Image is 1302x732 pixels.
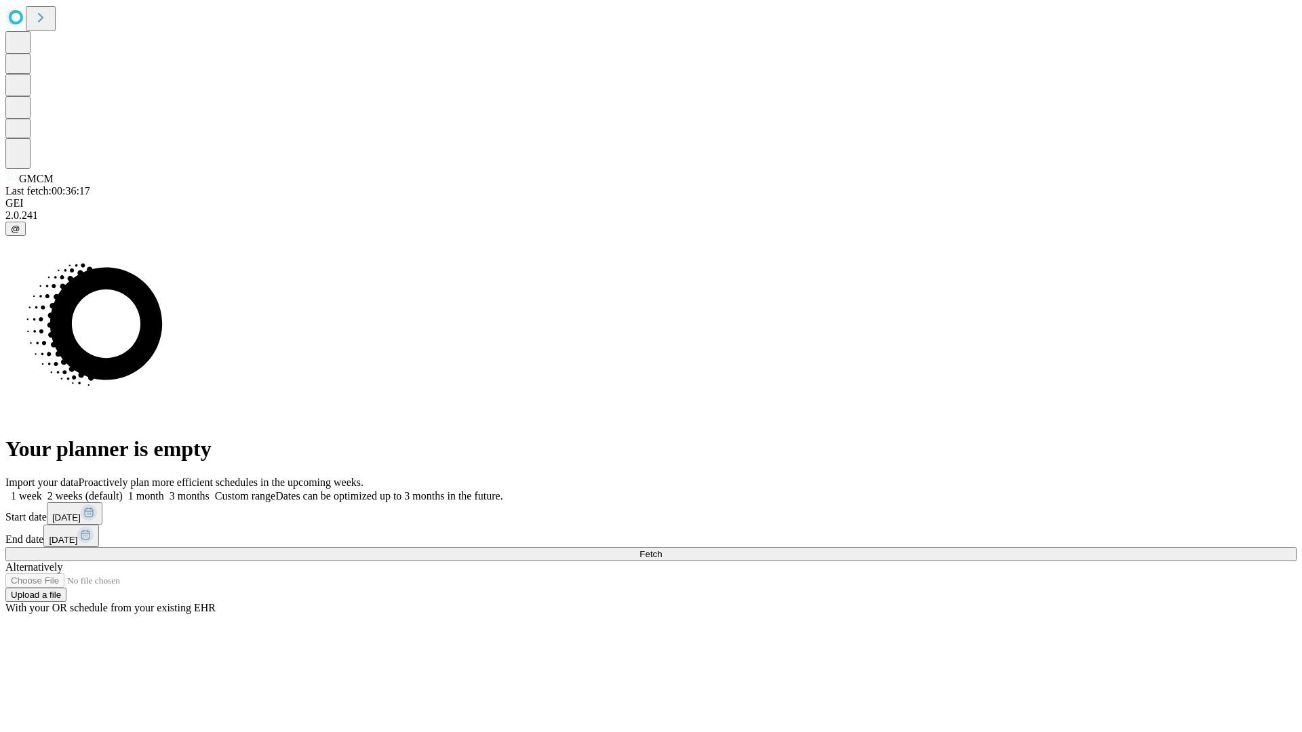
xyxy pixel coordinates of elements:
[52,512,81,523] span: [DATE]
[5,197,1297,209] div: GEI
[5,602,216,613] span: With your OR schedule from your existing EHR
[5,476,79,488] span: Import your data
[11,224,20,234] span: @
[275,490,502,502] span: Dates can be optimized up to 3 months in the future.
[5,222,26,236] button: @
[43,525,99,547] button: [DATE]
[5,525,1297,547] div: End date
[5,502,1297,525] div: Start date
[79,476,363,488] span: Proactively plan more efficient schedules in the upcoming weeks.
[11,490,42,502] span: 1 week
[5,436,1297,462] h1: Your planner is empty
[49,535,77,545] span: [DATE]
[215,490,275,502] span: Custom range
[128,490,164,502] span: 1 month
[5,547,1297,561] button: Fetch
[5,185,90,197] span: Last fetch: 00:36:17
[639,549,662,559] span: Fetch
[47,502,102,525] button: [DATE]
[5,209,1297,222] div: 2.0.241
[5,561,62,573] span: Alternatively
[170,490,210,502] span: 3 months
[47,490,123,502] span: 2 weeks (default)
[19,173,54,184] span: GMCM
[5,588,66,602] button: Upload a file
